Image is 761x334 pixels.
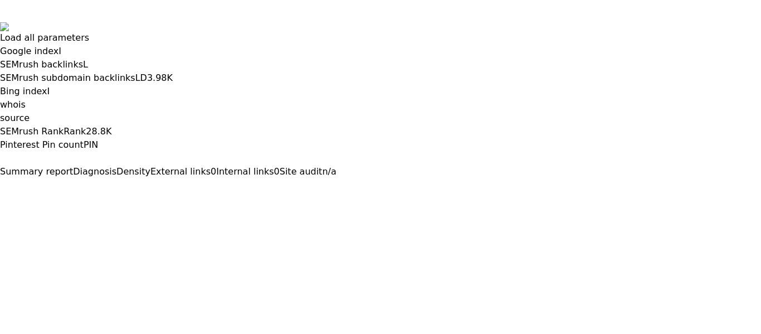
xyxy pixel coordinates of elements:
[73,166,116,177] span: Diagnosis
[135,72,147,83] span: LD
[84,139,98,150] span: PIN
[280,166,323,177] span: Site audit
[216,166,274,177] span: Internal links
[64,126,86,137] span: Rank
[211,166,216,177] span: 0
[86,126,111,137] a: 28.8K
[147,72,173,83] a: 3.98K
[150,166,211,177] span: External links
[280,166,336,177] a: Site auditn/a
[47,86,50,96] span: I
[116,166,150,177] span: Density
[83,59,88,70] span: L
[322,166,336,177] span: n/a
[274,166,280,177] span: 0
[58,46,61,56] span: I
